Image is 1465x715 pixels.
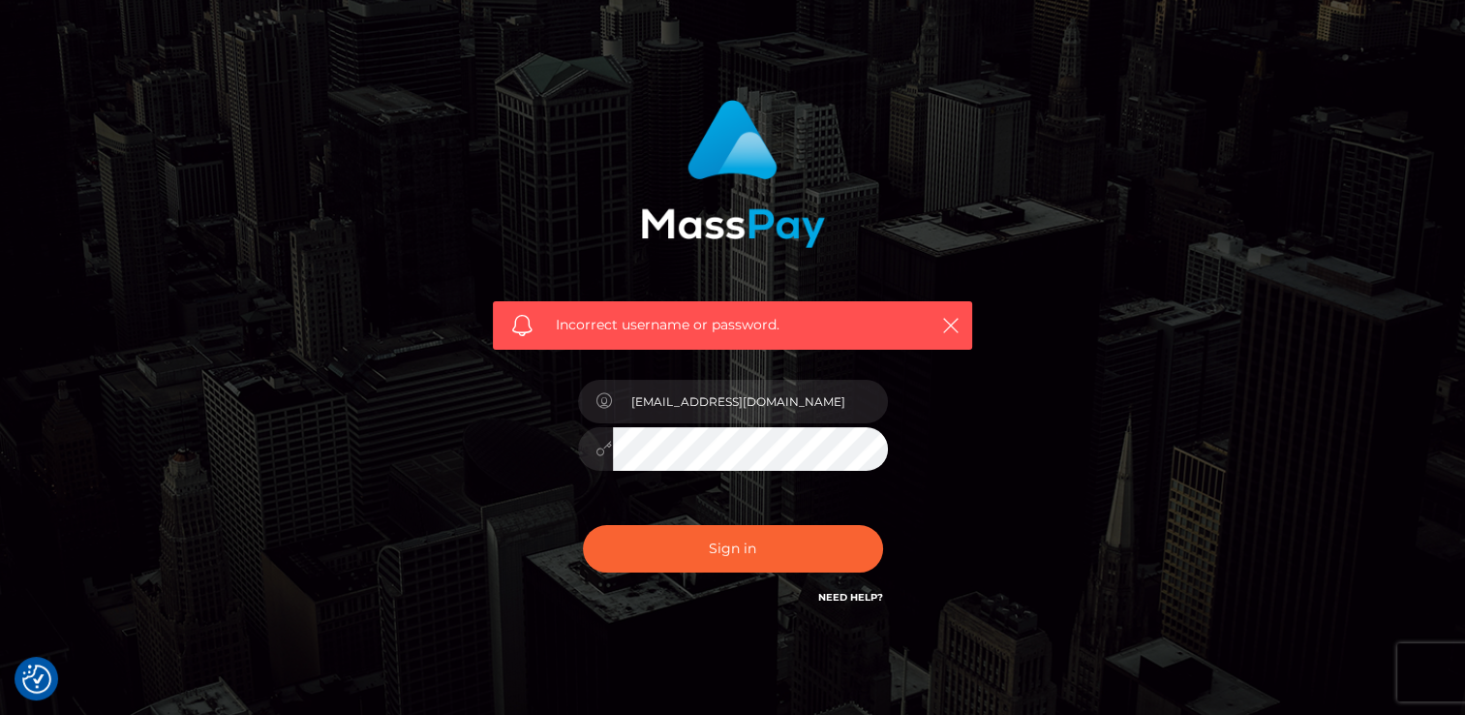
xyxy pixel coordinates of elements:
a: Need Help? [818,591,883,604]
button: Consent Preferences [22,665,51,694]
input: Username... [613,380,888,423]
button: Sign in [583,525,883,573]
img: Revisit consent button [22,665,51,694]
img: MassPay Login [641,100,825,248]
span: Incorrect username or password. [556,315,909,335]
